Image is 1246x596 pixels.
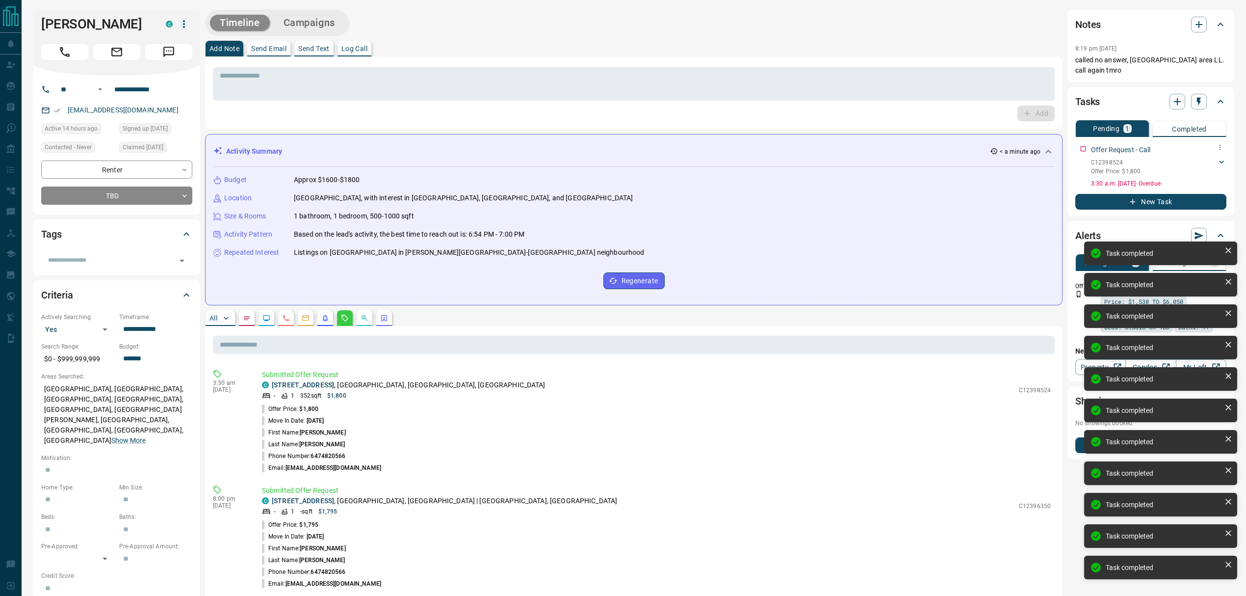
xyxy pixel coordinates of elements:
h2: Tags [41,226,61,242]
svg: Lead Browsing Activity [262,314,270,322]
p: Log Call [341,45,367,52]
span: $1,800 [299,406,318,412]
span: 6474820566 [311,453,345,460]
p: 3:30 am [213,379,247,386]
p: Actively Searching: [41,313,114,322]
button: Open [175,254,189,268]
button: Regenerate [603,272,665,289]
div: Task completed [1106,249,1220,257]
p: - [274,391,275,400]
p: Based on the lead's activity, the best time to reach out is: 6:54 PM - 7:00 PM [294,229,524,240]
div: Task completed [1106,564,1220,571]
p: Location [224,193,252,203]
div: Task completed [1106,501,1220,509]
span: [PERSON_NAME] [300,429,345,436]
div: condos.ca [262,381,269,388]
div: Task completed [1106,375,1220,383]
p: Timeframe: [119,313,192,322]
h1: [PERSON_NAME] [41,16,151,32]
p: Beds: [41,513,114,521]
p: Budget [224,175,247,185]
span: Active 14 hours ago [45,124,98,134]
p: Phone Number: [262,568,346,576]
p: Approx $1600-$1800 [294,175,360,185]
p: $1,800 [327,391,346,400]
div: Showings [1075,389,1226,413]
span: Contacted - Never [45,142,92,152]
span: Message [145,44,192,60]
p: 8:19 pm [DATE] [1075,45,1117,52]
span: Call [41,44,88,60]
svg: Requests [341,314,349,322]
p: C12396350 [1019,502,1051,511]
p: $1,795 [318,507,337,516]
p: [DATE] [213,386,247,393]
p: Size & Rooms [224,211,266,221]
p: [GEOGRAPHIC_DATA], with interest in [GEOGRAPHIC_DATA], [GEOGRAPHIC_DATA], and [GEOGRAPHIC_DATA] [294,193,633,203]
p: Email: [262,463,381,472]
p: 352 sqft [300,391,321,400]
div: Task completed [1106,312,1220,320]
button: New Task [1075,194,1226,210]
svg: Listing Alerts [321,314,329,322]
p: 1 [1125,125,1129,132]
p: Areas Searched: [41,372,192,381]
p: 1 bathroom, 1 bedroom, 500-1000 sqft [294,211,414,221]
p: - [274,507,275,516]
a: Property [1075,359,1126,375]
p: called no answer, [GEOGRAPHIC_DATA] area LL. call again tmro [1075,55,1226,76]
div: Mon Sep 15 2025 [41,123,114,137]
span: [PERSON_NAME] [300,545,345,552]
button: Show More [111,435,146,446]
p: - sqft [300,507,312,516]
div: Task completed [1106,281,1220,289]
button: New Showing [1075,437,1226,453]
p: C12398524 [1019,386,1051,395]
div: Task completed [1106,344,1220,352]
p: 8:00 pm [213,495,247,502]
p: , [GEOGRAPHIC_DATA], [GEOGRAPHIC_DATA], [GEOGRAPHIC_DATA] [272,380,545,390]
p: No showings booked [1075,419,1226,428]
p: 1 [291,391,294,400]
h2: Alerts [1075,228,1101,244]
div: TBD [41,187,192,205]
p: Submitted Offer Request [262,370,1051,380]
p: Home Type: [41,483,114,492]
span: Claimed [DATE] [123,142,163,152]
p: First Name: [262,544,346,553]
div: Renter [41,161,192,179]
p: 1 [291,507,294,516]
div: Criteria [41,283,192,307]
svg: Email Verified [54,107,61,114]
p: Credit Score: [41,571,192,580]
span: Signed up [DATE] [123,124,168,134]
svg: Opportunities [361,314,368,322]
div: Task completed [1106,532,1220,540]
h2: Tasks [1075,94,1100,109]
p: Phone Number: [262,452,346,461]
p: Pre-Approved: [41,542,114,551]
span: [DATE] [307,417,324,424]
p: Email: [262,579,381,588]
h2: Criteria [41,287,73,303]
div: C12398524Offer Price: $1,800 [1091,156,1226,178]
p: Submitted Offer Request [262,486,1051,496]
div: Task completed [1106,469,1220,477]
p: Repeated Interest [224,247,279,258]
svg: Push Notification Only [1075,291,1082,298]
div: Alerts [1075,224,1226,247]
a: [EMAIL_ADDRESS][DOMAIN_NAME] [68,106,179,114]
p: C12398524 [1091,158,1141,167]
span: [DATE] [307,533,324,540]
div: Notes [1075,13,1226,36]
p: Search Range: [41,342,114,351]
div: condos.ca [262,497,269,504]
p: Off [1075,282,1095,291]
span: [EMAIL_ADDRESS][DOMAIN_NAME] [286,580,381,587]
p: Offer Price: [262,520,318,529]
p: Motivation: [41,454,192,462]
p: Pending [1093,125,1119,132]
span: [EMAIL_ADDRESS][DOMAIN_NAME] [286,464,381,471]
div: Yes [41,322,114,337]
p: Offer Price: [262,405,318,413]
